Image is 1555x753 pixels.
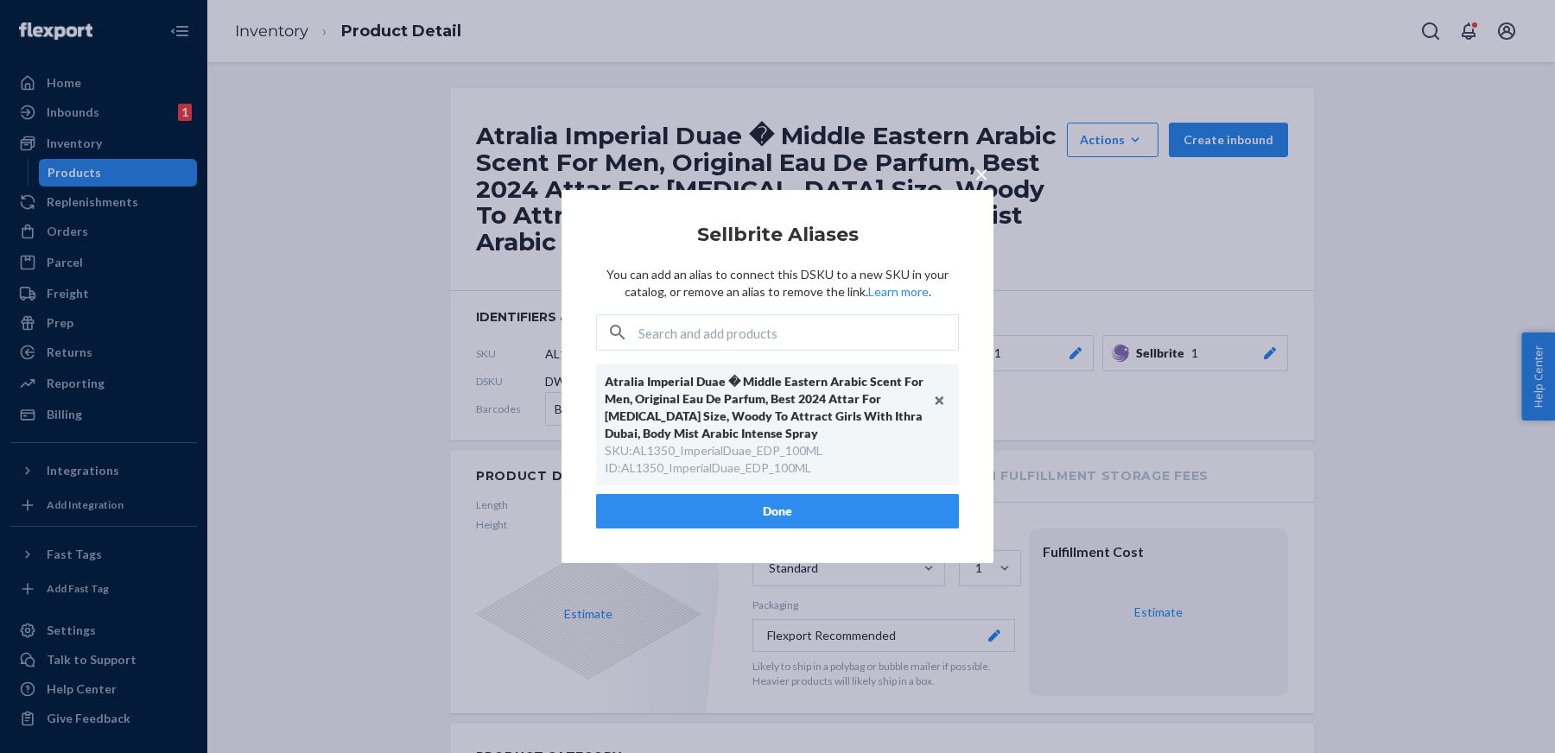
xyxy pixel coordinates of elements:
[596,266,959,301] p: You can add an alias to connect this DSKU to a new SKU in your catalog, or remove an alias to rem...
[596,225,959,245] h2: Sellbrite Aliases
[605,373,933,442] div: Atralia Imperial Duae � Middle Eastern Arabic Scent For Men, Original Eau De Parfum, Best 2024 At...
[638,315,958,350] input: Search and add products
[974,159,988,188] span: ×
[605,442,822,459] div: SKU : AL1350_ImperialDuae_EDP_100ML
[605,459,811,477] div: ID : AL1350_ImperialDuae_EDP_100ML
[596,494,959,528] button: Done
[927,388,953,414] button: Unlink
[868,284,929,299] a: Learn more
